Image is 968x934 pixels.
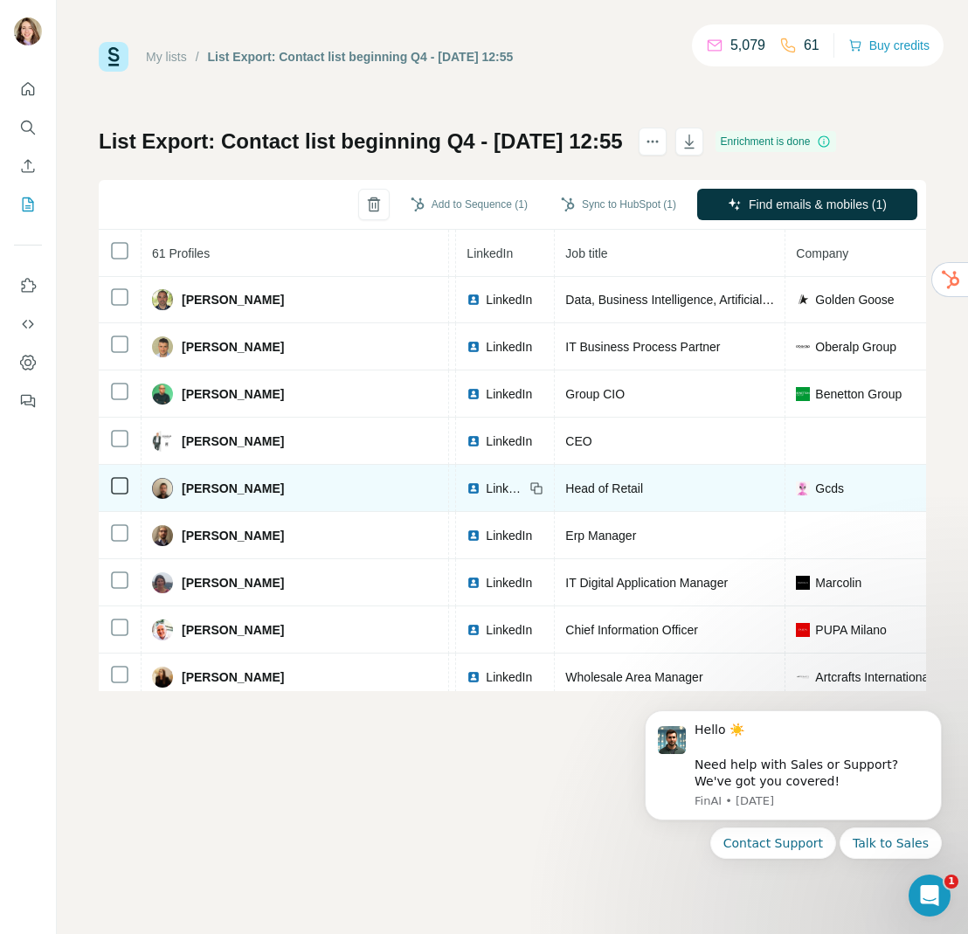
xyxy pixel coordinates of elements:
span: Find emails & mobiles (1) [749,196,887,213]
span: LinkedIn [486,385,532,403]
img: Surfe Logo [99,42,128,72]
span: [PERSON_NAME] [182,338,284,356]
span: LinkedIn [486,527,532,544]
button: My lists [14,189,42,220]
span: Artcrafts International S.p.a. [815,668,967,686]
img: LinkedIn logo [467,623,481,637]
span: Head of Retail [565,481,643,495]
span: CEO [565,434,591,448]
span: Benetton Group [815,385,902,403]
img: Avatar [152,478,173,499]
span: PUPA Milano [815,621,886,639]
button: Add to Sequence (1) [398,191,540,218]
span: [PERSON_NAME] [182,385,284,403]
img: Avatar [152,289,173,310]
span: [PERSON_NAME] [182,621,284,639]
a: My lists [146,50,187,64]
span: Gcds [815,480,844,497]
span: Marcolin [815,574,861,592]
img: LinkedIn logo [467,481,481,495]
button: Feedback [14,385,42,417]
img: company-logo [796,387,810,401]
p: 5,079 [730,35,765,56]
span: IT Business Process Partner [565,340,720,354]
p: 61 [804,35,819,56]
img: Avatar [152,431,173,452]
button: Use Surfe API [14,308,42,340]
button: Use Surfe on LinkedIn [14,270,42,301]
button: Enrich CSV [14,150,42,182]
img: company-logo [796,293,810,307]
button: Dashboard [14,347,42,378]
button: Find emails & mobiles (1) [697,189,917,220]
button: actions [639,128,667,156]
span: Group CIO [565,387,625,401]
span: [PERSON_NAME] [182,432,284,450]
li: / [196,48,199,66]
span: LinkedIn [486,338,532,356]
button: Buy credits [848,33,930,58]
span: Wholesale Area Manager [565,670,702,684]
span: IT Digital Application Manager [565,576,728,590]
span: [PERSON_NAME] [182,574,284,592]
img: LinkedIn logo [467,293,481,307]
span: Erp Manager [565,529,636,543]
iframe: Intercom live chat [909,875,951,917]
span: [PERSON_NAME] [182,527,284,544]
span: LinkedIn [486,668,532,686]
span: LinkedIn [486,480,524,497]
img: LinkedIn logo [467,340,481,354]
button: Sync to HubSpot (1) [549,191,688,218]
img: Avatar [14,17,42,45]
img: Avatar [152,619,173,640]
span: 1 [944,875,958,889]
img: Avatar [152,525,173,546]
img: Avatar [152,667,173,688]
img: Avatar [152,384,173,405]
img: Avatar [152,572,173,593]
img: LinkedIn logo [467,670,481,684]
h1: List Export: Contact list beginning Q4 - [DATE] 12:55 [99,128,623,156]
span: [PERSON_NAME] [182,291,284,308]
span: [PERSON_NAME] [182,668,284,686]
img: company-logo [796,623,810,637]
button: Quick start [14,73,42,105]
img: Avatar [152,336,173,357]
iframe: Intercom notifications message [619,688,968,925]
span: Company [796,246,848,260]
img: company-logo [796,670,810,684]
img: LinkedIn logo [467,387,481,401]
button: Search [14,112,42,143]
img: LinkedIn logo [467,434,481,448]
span: LinkedIn [467,246,513,260]
img: company-logo [796,576,810,590]
span: LinkedIn [486,291,532,308]
span: LinkedIn [486,574,532,592]
img: company-logo [796,481,810,495]
div: Enrichment is done [716,131,837,152]
img: company-logo [796,340,810,354]
img: LinkedIn logo [467,529,481,543]
div: List Export: Contact list beginning Q4 - [DATE] 12:55 [208,48,514,66]
span: Job title [565,246,607,260]
span: Data, Business Intelligence, Artificial Intelligence [565,293,827,307]
span: Oberalp Group [815,338,896,356]
span: Golden Goose [815,291,894,308]
span: [PERSON_NAME] [182,480,284,497]
img: LinkedIn logo [467,576,481,590]
span: 61 Profiles [152,246,210,260]
span: Chief Information Officer [565,623,697,637]
span: LinkedIn [486,621,532,639]
span: LinkedIn [486,432,532,450]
